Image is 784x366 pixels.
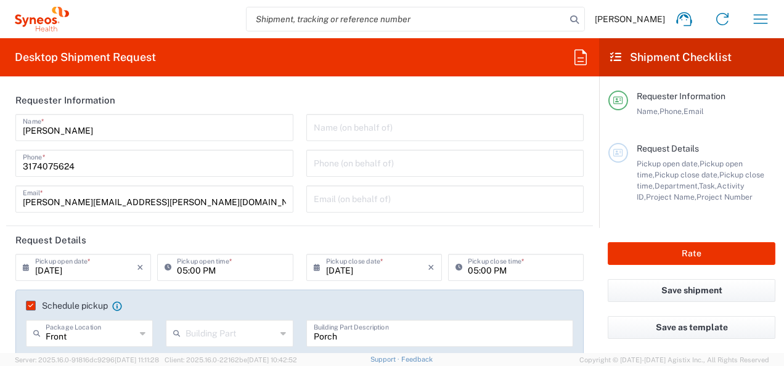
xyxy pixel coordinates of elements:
[137,258,144,277] i: ×
[579,354,769,365] span: Copyright © [DATE]-[DATE] Agistix Inc., All Rights Reserved
[115,356,159,364] span: [DATE] 11:11:28
[595,14,665,25] span: [PERSON_NAME]
[655,170,719,179] span: Pickup close date,
[696,192,753,201] span: Project Number
[370,356,401,363] a: Support
[15,94,115,107] h2: Requester Information
[699,181,717,190] span: Task,
[15,50,156,65] h2: Desktop Shipment Request
[247,356,297,364] span: [DATE] 10:42:52
[247,7,566,31] input: Shipment, tracking or reference number
[637,107,659,116] span: Name,
[610,50,732,65] h2: Shipment Checklist
[637,144,699,153] span: Request Details
[655,181,699,190] span: Department,
[608,316,775,339] button: Save as template
[15,356,159,364] span: Server: 2025.16.0-91816dc9296
[659,107,684,116] span: Phone,
[26,301,108,311] label: Schedule pickup
[401,356,433,363] a: Feedback
[608,242,775,265] button: Rate
[15,234,86,246] h2: Request Details
[165,356,297,364] span: Client: 2025.16.0-22162be
[684,107,704,116] span: Email
[637,159,700,168] span: Pickup open date,
[646,192,696,201] span: Project Name,
[608,279,775,302] button: Save shipment
[637,91,725,101] span: Requester Information
[428,258,435,277] i: ×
